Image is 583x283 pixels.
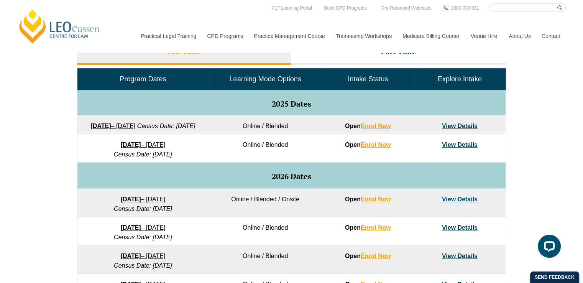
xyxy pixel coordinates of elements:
a: Pre-Recorded Webcasts [379,4,434,12]
strong: [DATE] [121,224,141,231]
iframe: LiveChat chat widget [532,232,564,264]
a: PLT Learning Portal [269,4,314,12]
a: [DATE]– [DATE] [121,253,166,259]
strong: Open [345,123,391,129]
em: Census Date: [DATE] [137,123,195,129]
a: [DATE]– [DATE] [121,141,166,148]
em: Census Date: [DATE] [114,262,172,269]
td: Online / Blended [209,134,322,163]
a: Contact [536,20,566,53]
td: Online / Blended [209,115,322,134]
span: Learning Mode Options [230,75,301,83]
span: 1300 039 031 [451,5,479,11]
span: Program Dates [120,75,166,83]
a: About Us [503,20,536,53]
a: View Details [442,253,478,259]
a: [DATE]– [DATE] [90,123,135,129]
a: [PERSON_NAME] Centre for Law [17,8,102,44]
span: Explore Intake [438,75,482,83]
a: [DATE]– [DATE] [121,224,166,231]
a: View Details [442,123,478,129]
a: Enrol Now [361,196,391,202]
a: Enrol Now [361,253,391,259]
a: Enrol Now [361,123,391,129]
a: View Details [442,141,478,148]
a: 1300 039 031 [449,4,481,12]
em: Census Date: [DATE] [114,234,172,240]
a: CPD Programs [201,20,248,53]
td: Online / Blended [209,245,322,274]
span: 2025 Dates [272,99,311,109]
a: Venue Hire [465,20,503,53]
a: Book CPD Programs [322,4,368,12]
a: [DATE]– [DATE] [121,196,166,202]
a: Medicare Billing Course [397,20,465,53]
em: Census Date: [DATE] [114,206,172,212]
strong: Open [345,141,391,148]
a: Enrol Now [361,141,391,148]
td: Online / Blended / Onsite [209,189,322,217]
strong: Open [345,253,391,259]
span: Intake Status [348,75,388,83]
em: Census Date: [DATE] [114,151,172,158]
a: Enrol Now [361,224,391,231]
strong: [DATE] [90,123,111,129]
a: View Details [442,224,478,231]
strong: [DATE] [121,196,141,202]
td: Online / Blended [209,217,322,245]
a: Traineeship Workshops [330,20,397,53]
a: Practice Management Course [248,20,330,53]
strong: Open [345,224,391,231]
strong: [DATE] [121,253,141,259]
strong: Open [345,196,391,202]
a: Practical Legal Training [135,20,202,53]
a: View Details [442,196,478,202]
span: 2026 Dates [272,171,311,181]
strong: [DATE] [121,141,141,148]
